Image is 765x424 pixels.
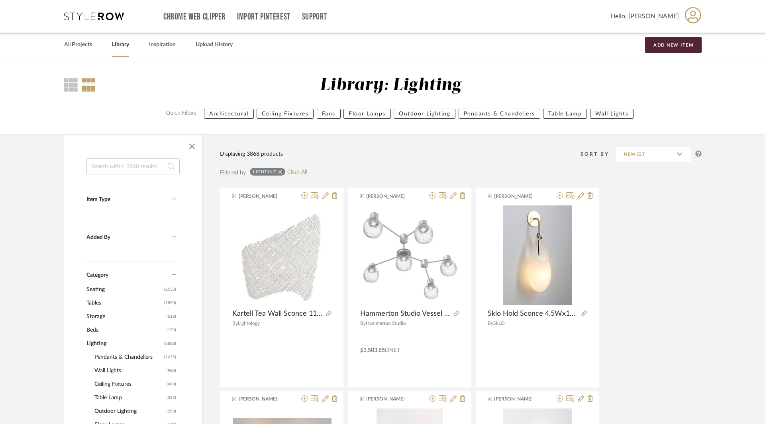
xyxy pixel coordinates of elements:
[385,348,400,353] span: DNET
[167,405,176,418] span: (250)
[581,150,616,158] div: Sort By
[394,109,455,119] button: Outdoor Lighting
[459,109,540,119] button: Pendants & Chandeliers
[320,75,461,96] div: Library: Lighting
[239,395,289,403] span: [PERSON_NAME]
[86,234,110,240] span: Added By
[196,39,233,50] a: Upload History
[253,169,277,174] div: Lighting
[503,205,572,305] img: Sklo Hold Sconce 4.5Wx18H
[86,337,162,350] span: Lighting
[86,272,108,279] span: Category
[360,209,459,301] img: Hammerton Studio Vessel Hub & Spoke Clg Light 50Wx4Dx8.5H
[94,350,162,364] span: Pendants & Chandeliers
[543,109,587,119] button: Table Lamp
[238,321,260,326] span: Lightology
[610,12,679,21] span: Hello, [PERSON_NAME]
[86,296,162,310] span: Tables
[220,168,246,177] div: Filtered by
[232,321,238,326] span: By
[220,150,283,158] div: Displaying 3868 products
[164,297,176,309] span: (1850)
[112,39,129,50] a: Library
[366,193,416,200] span: [PERSON_NAME]
[232,206,331,305] img: Kartell Tea Wall Sconce 11Wx13Hx4.72D
[317,109,341,119] button: Fans
[163,14,226,20] a: Chrome Web Clipper
[86,197,110,202] span: Item Type
[167,391,176,404] span: (323)
[257,109,314,119] button: Ceiling Fixtures
[494,395,544,403] span: [PERSON_NAME]
[164,283,176,296] span: (2135)
[360,321,366,326] span: By
[167,324,176,336] span: (153)
[239,193,289,200] span: [PERSON_NAME]
[302,14,327,20] a: Support
[494,193,544,200] span: [PERSON_NAME]
[86,158,180,174] input: Search within 3868 results
[237,14,290,20] a: Import Pinterest
[184,139,200,154] button: Close
[360,348,385,353] span: $3,503.85
[64,39,92,50] a: All Projects
[167,364,176,377] span: (960)
[86,283,162,296] span: Seating
[493,321,505,326] span: SkLO
[287,169,307,176] a: Clear All
[204,109,254,119] button: Architectural
[164,351,176,363] span: (1675)
[167,310,176,323] span: (518)
[161,109,201,119] label: Quick Filters
[167,378,176,391] span: (468)
[488,321,493,326] span: By
[590,109,634,119] button: Wall Lights
[94,404,165,418] span: Outdoor Lighting
[360,309,451,318] span: Hammerton Studio Vessel Hub & Spoke Clg Light 50Wx4Dx8.5H
[94,377,165,391] span: Ceiling Fixtures
[343,109,391,119] button: Floor Lamps
[86,310,165,323] span: Storage
[86,323,165,337] span: Beds
[488,309,578,318] span: Sklo Hold Sconce 4.5Wx18H
[366,395,416,403] span: [PERSON_NAME]
[164,337,176,350] span: (3868)
[149,39,176,50] a: Inspiration
[94,364,165,377] span: Wall Lights
[645,37,702,53] button: Add New Item
[232,309,323,318] span: Kartell Tea Wall Sconce 11Wx13Hx4.72D
[94,391,165,404] span: Table Lamp
[366,321,406,326] span: Hammerton Studio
